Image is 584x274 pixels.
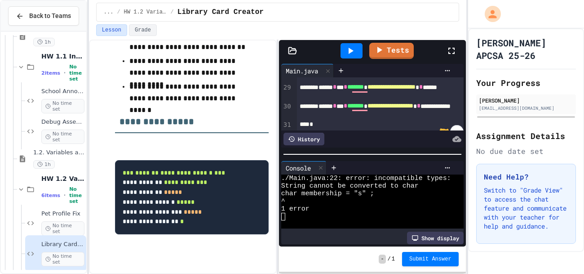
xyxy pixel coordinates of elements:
[41,210,84,218] span: Pet Profile Fix
[484,171,568,182] h3: Need Help?
[281,66,323,76] div: Main.java
[281,130,292,139] div: 32
[33,38,55,46] span: 1h
[388,256,391,263] span: /
[104,9,114,16] span: ...
[476,76,576,89] h2: Your Progress
[41,193,60,198] span: 6 items
[281,163,315,173] div: Console
[41,99,84,113] span: No time set
[369,43,414,59] a: Tests
[41,252,84,266] span: No time set
[117,9,120,16] span: /
[41,130,84,144] span: No time set
[96,24,127,36] button: Lesson
[281,121,292,130] div: 31
[281,161,327,175] div: Console
[64,69,66,76] span: •
[33,160,55,169] span: 1h
[281,190,374,198] span: char membership = "s" ;
[41,175,84,183] span: HW 1.2 Variables and Data Types
[41,88,84,95] span: School Announcements
[41,52,84,60] span: HW 1.1 Intro to Algorithms, Programming, and Compilers
[409,256,451,263] span: Submit Answer
[283,133,324,145] div: History
[29,11,71,21] span: Back to Teams
[41,70,60,76] span: 2 items
[281,175,451,182] span: ./Main.java:22: error: incompatible types:
[171,9,174,16] span: /
[392,256,395,263] span: 1
[129,24,157,36] button: Grade
[64,192,66,199] span: •
[41,118,84,126] span: Debug Assembly
[479,105,573,112] div: [EMAIL_ADDRESS][DOMAIN_NAME]
[69,186,84,204] span: No time set
[476,36,576,62] h1: [PERSON_NAME] APCSA 25-26
[281,182,419,190] span: String cannot be converted to char
[177,7,264,18] span: Library Card Creator
[281,83,292,102] div: 29
[8,6,79,26] button: Back to Teams
[124,9,167,16] span: HW 1.2 Variables and Data Types
[281,205,310,213] span: 1 error
[484,186,568,231] p: Switch to "Grade View" to access the chat feature and communicate with your teacher for help and ...
[479,96,573,104] div: [PERSON_NAME]
[407,232,464,244] div: Show display
[476,130,576,142] h2: Assignment Details
[33,149,84,157] span: 1.2. Variables and Data Types
[475,4,503,24] div: My Account
[69,64,84,82] span: No time set
[476,146,576,157] div: No due date set
[402,252,459,266] button: Submit Answer
[281,102,292,121] div: 30
[41,221,84,236] span: No time set
[41,241,84,248] span: Library Card Creator
[281,198,285,205] span: ^
[379,255,385,264] span: -
[281,64,334,77] div: Main.java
